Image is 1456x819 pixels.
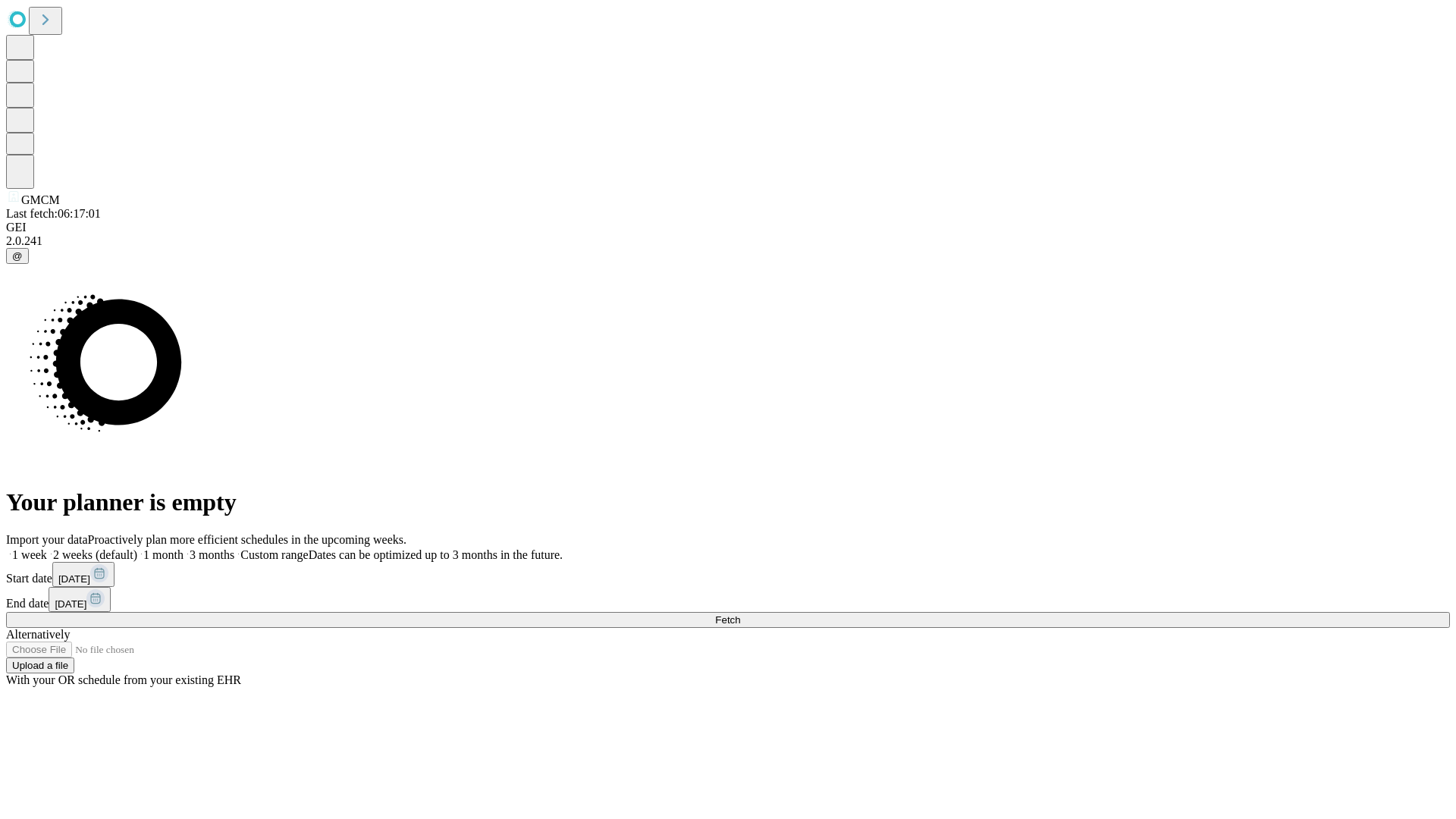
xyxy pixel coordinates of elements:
[6,587,1450,612] div: End date
[53,548,137,561] span: 2 weeks (default)
[6,612,1450,628] button: Fetch
[6,533,88,546] span: Import your data
[49,587,111,612] button: [DATE]
[6,488,1450,516] h1: Your planner is empty
[240,548,308,561] span: Custom range
[6,248,29,264] button: @
[6,562,1450,587] div: Start date
[6,207,101,220] span: Last fetch: 06:17:01
[143,548,184,561] span: 1 month
[6,657,74,673] button: Upload a file
[52,562,115,587] button: [DATE]
[58,573,90,585] span: [DATE]
[6,628,70,641] span: Alternatively
[6,673,241,686] span: With your OR schedule from your existing EHR
[309,548,563,561] span: Dates can be optimized up to 3 months in the future.
[12,250,23,262] span: @
[12,548,47,561] span: 1 week
[6,234,1450,248] div: 2.0.241
[88,533,406,546] span: Proactively plan more efficient schedules in the upcoming weeks.
[21,193,60,206] span: GMCM
[190,548,234,561] span: 3 months
[715,614,740,626] span: Fetch
[6,221,1450,234] div: GEI
[55,598,86,610] span: [DATE]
